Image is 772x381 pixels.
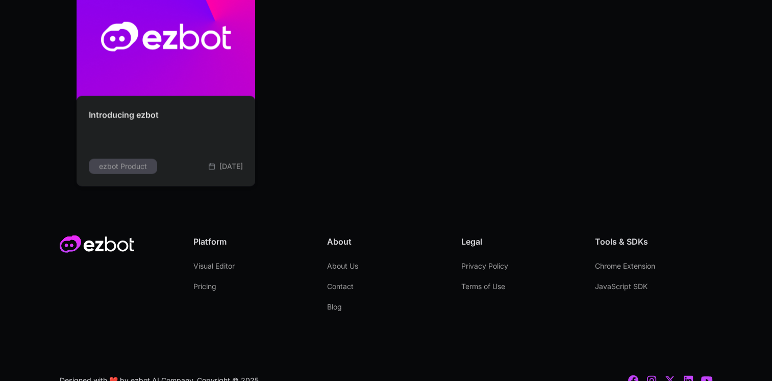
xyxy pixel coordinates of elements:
div: About [327,235,444,248]
div: [DATE] [219,160,243,173]
a: Terms of Use [461,276,505,297]
a: Blog [327,297,342,317]
div: Platform [193,235,311,248]
a: JavaScript SDK [595,276,648,297]
a: Chrome Extension [595,256,655,276]
a: Privacy Policy [461,256,508,276]
a: Contact [327,276,354,297]
div: Legal [461,235,579,248]
a: Visual Editor [193,256,235,276]
div: ezbot Product [99,161,147,172]
h2: Introducing ezbot [89,109,243,126]
a: About Us [327,256,358,276]
a: Pricing [193,276,216,297]
div: Tools & SDKs [595,235,712,248]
